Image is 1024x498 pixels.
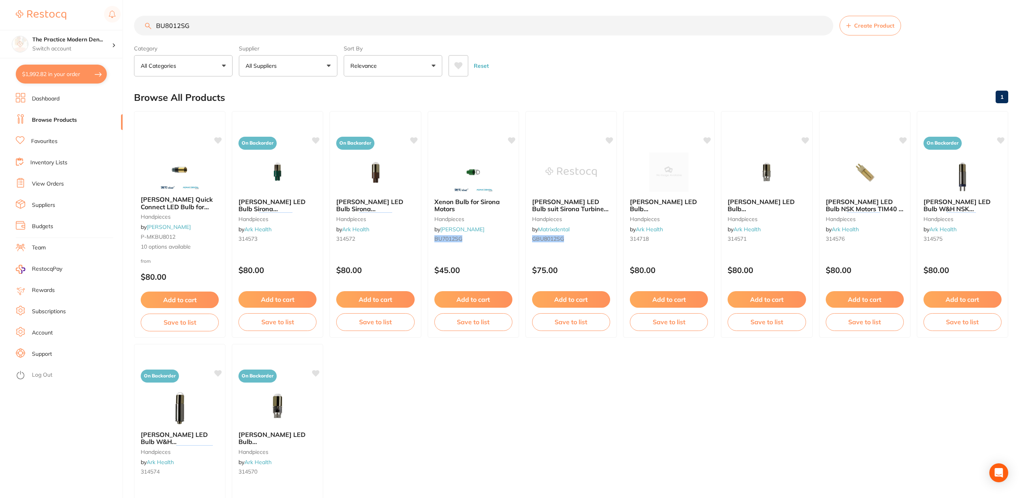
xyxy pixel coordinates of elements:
[238,370,277,383] span: On Backorder
[532,216,610,222] small: handpieces
[741,152,792,192] img: Mk-dent LED Bulb MK-dent/Kavo Motor BU8012KM
[826,313,904,331] button: Save to list
[546,152,597,192] img: MK-DENT LED Bulb suit Sirona Turbines & Motors
[252,385,303,425] img: Mk-dent LED Bulb MK-dent/Kavo Coupler BU8012
[336,216,414,222] small: handpieces
[448,152,499,192] img: Xenon Bulb for Sirona Motors
[336,198,414,213] b: Mk-dent LED Bulb Sirona Coupler BU8012SB
[929,226,957,233] a: Ark Health
[434,266,512,275] p: $45.00
[342,226,369,233] a: Ark Health
[923,226,957,233] span: by
[336,291,414,308] button: Add to cart
[826,226,859,233] span: by
[141,258,151,264] span: from
[141,196,219,210] b: MK-dent Quick Connect LED Bulb for Handpieces
[643,152,694,192] img: Mk-dent LED Bulb MK-dent/Kavo Coupler BU8012WLT
[630,226,663,233] span: by
[350,152,401,192] img: Mk-dent LED Bulb Sirona Coupler BU8012SB
[923,216,1002,222] small: handpieces
[141,431,208,453] span: [PERSON_NAME] LED Bulb W&H Handpieces
[244,459,272,466] a: Ark Health
[532,291,610,308] button: Add to cart
[636,226,663,233] a: Ark Health
[32,286,55,294] a: Rewards
[147,223,191,230] a: [PERSON_NAME]
[440,226,484,233] a: [PERSON_NAME]
[728,266,806,275] p: $80.00
[728,226,761,233] span: by
[141,272,219,281] p: $80.00
[923,235,942,242] span: 314575
[238,449,317,455] small: handpieces
[344,45,442,52] label: Sort By
[141,370,179,383] span: On Backorder
[630,216,708,222] small: handpieces
[32,350,52,358] a: Support
[350,62,380,70] p: Relevance
[32,180,64,188] a: View Orders
[238,468,257,475] span: 314570
[134,92,225,103] h2: Browse All Products
[826,198,904,213] b: Mk-dent LED Bulb NSK Motors TIM40 & TI205L BU8012NT
[238,431,317,446] b: Mk-dent LED Bulb MK-dent/Kavo Coupler BU8012
[434,198,512,213] b: Xenon Bulb for Sirona Motors
[826,198,903,220] span: [PERSON_NAME] LED Bulb NSK Motors TIM40 & TI205L
[244,226,272,233] a: Ark Health
[434,226,484,233] span: by
[840,16,901,35] button: Create Product
[923,137,962,150] span: On Backorder
[532,313,610,331] button: Save to list
[141,195,213,218] span: [PERSON_NAME] Quick Connect LED Bulb for Handpieces
[538,226,570,233] a: Matrixdental
[32,308,66,316] a: Subscriptions
[336,137,374,150] span: On Backorder
[532,226,570,233] span: by
[16,65,107,84] button: $1,992.82 in your order
[923,313,1002,331] button: Save to list
[532,198,610,213] b: MK-DENT LED Bulb suit Sirona Turbines & Motors
[832,226,859,233] a: Ark Health
[946,212,976,220] em: BU8012N
[238,198,317,213] b: Mk-dent LED Bulb Sirona Motors BU8012SG
[239,55,337,76] button: All Suppliers
[630,235,649,242] span: 314718
[532,266,610,275] p: $75.00
[728,313,806,331] button: Save to list
[30,159,67,167] a: Inventory Lists
[238,137,277,150] span: On Backorder
[32,244,46,252] a: Team
[471,55,491,76] button: Reset
[141,223,191,230] span: by
[32,36,112,44] h4: The Practice Modern Dentistry and Facial Aesthetics
[147,459,174,466] a: Ark Health
[359,212,392,220] em: BU8012SB
[16,265,25,274] img: RestocqPay
[434,216,512,222] small: handpieces
[826,291,904,308] button: Add to cart
[847,212,881,220] em: BU8012NT
[154,385,205,425] img: Mk-dent LED Bulb W&H Handpieces BU8012WH
[826,235,845,242] span: 314576
[826,266,904,275] p: $80.00
[336,313,414,331] button: Save to list
[134,16,833,35] input: Search Products
[32,45,112,53] p: Switch account
[141,449,219,455] small: handpieces
[728,235,747,242] span: 314571
[238,459,272,466] span: by
[176,445,213,453] em: BU8012WH
[923,198,990,220] span: [PERSON_NAME] LED Bulb W&H NSK Coupler
[16,265,62,274] a: RestocqPay
[854,22,894,29] span: Create Product
[434,291,512,308] button: Add to cart
[141,233,175,240] span: P-MKBU8012
[238,313,317,331] button: Save to list
[826,216,904,222] small: handpieces
[16,369,120,382] button: Log Out
[630,198,708,213] b: Mk-dent LED Bulb MK-dent/Kavo Coupler BU8012WLT
[937,152,988,192] img: Mk-dent LED Bulb W&H NSK Coupler BU8012N
[336,266,414,275] p: $80.00
[336,198,403,220] span: [PERSON_NAME] LED Bulb Sirona Coupler
[996,89,1008,105] a: 1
